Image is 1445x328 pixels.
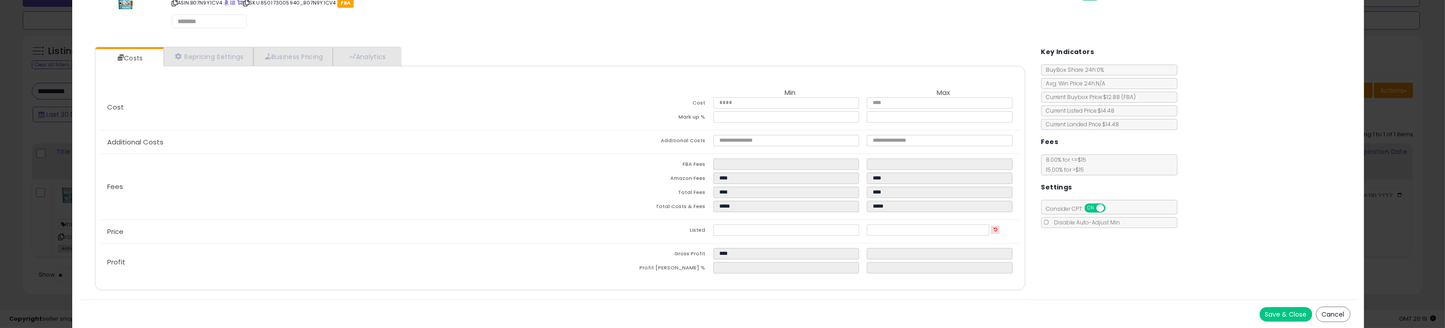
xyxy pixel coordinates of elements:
[1085,204,1097,212] span: ON
[100,228,560,235] p: Price
[560,135,713,149] td: Additional Costs
[1042,93,1136,101] span: Current Buybox Price:
[560,262,713,276] td: Profit [PERSON_NAME] %
[333,47,400,66] a: Analytics
[867,89,1020,97] th: Max
[560,159,713,173] td: FBA Fees
[1042,205,1118,213] span: Consider CPT:
[1042,120,1119,128] span: Current Landed Price: $14.48
[253,47,333,66] a: Business Pricing
[1042,66,1104,74] span: BuyBox Share 24h: 0%
[560,248,713,262] td: Gross Profit
[1041,182,1072,193] h5: Settings
[1041,46,1094,58] h5: Key Indicators
[100,258,560,266] p: Profit
[1122,93,1136,101] span: ( FBA )
[100,139,560,146] p: Additional Costs
[100,183,560,190] p: Fees
[1042,166,1084,174] span: 15.00 % for > $15
[1104,93,1136,101] span: $12.88
[1041,136,1059,148] h5: Fees
[560,97,713,111] td: Cost
[100,104,560,111] p: Cost
[1104,204,1118,212] span: OFF
[713,89,867,97] th: Min
[1042,156,1087,174] span: 8.00 % for <= $15
[95,49,163,67] a: Costs
[1042,80,1106,87] span: Avg. Win Price 24h: N/A
[1042,107,1115,114] span: Current Listed Price: $14.48
[1316,307,1351,322] button: Cancel
[560,111,713,125] td: Mark up %
[560,187,713,201] td: Total Fees
[1260,307,1312,322] button: Save & Close
[560,201,713,215] td: Total Costs & Fees
[560,173,713,187] td: Amazon Fees
[163,47,253,66] a: Repricing Settings
[1050,219,1120,226] span: Disable Auto-Adjust Min
[560,224,713,239] td: Listed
